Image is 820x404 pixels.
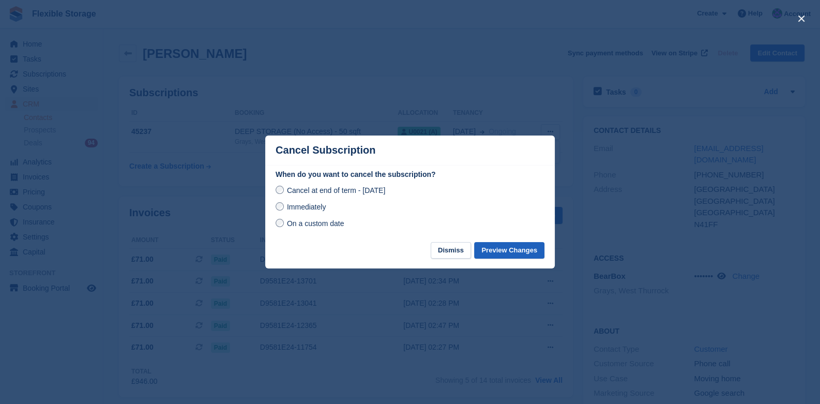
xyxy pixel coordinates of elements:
[276,202,284,211] input: Immediately
[276,219,284,227] input: On a custom date
[276,144,375,156] p: Cancel Subscription
[431,242,471,259] button: Dismiss
[793,10,810,27] button: close
[276,169,544,180] label: When do you want to cancel the subscription?
[276,186,284,194] input: Cancel at end of term - [DATE]
[287,186,385,194] span: Cancel at end of term - [DATE]
[287,219,344,228] span: On a custom date
[287,203,326,211] span: Immediately
[474,242,544,259] button: Preview Changes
